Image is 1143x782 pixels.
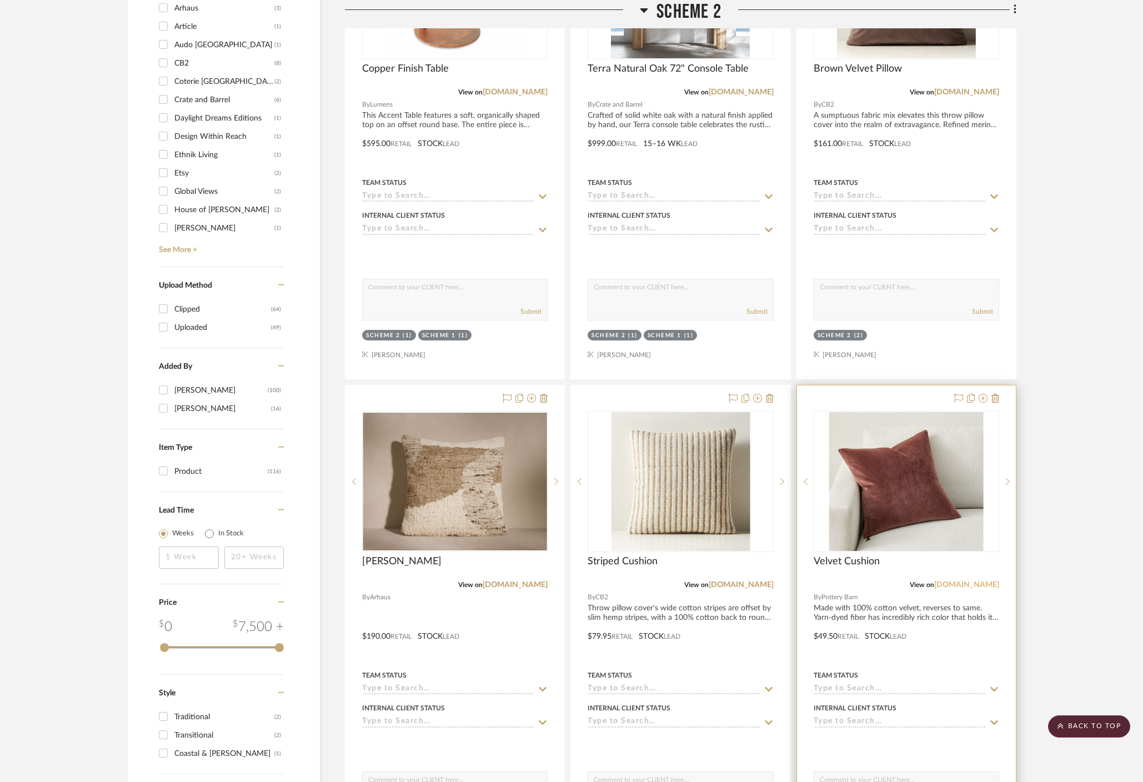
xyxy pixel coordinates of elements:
[174,463,268,480] div: Product
[174,300,271,318] div: Clipped
[934,581,999,589] a: [DOMAIN_NAME]
[814,717,986,728] input: Type to Search…
[814,703,896,713] div: Internal Client Status
[274,219,281,237] div: (1)
[591,332,625,340] div: Scheme 2
[268,382,281,399] div: (100)
[403,332,412,340] div: (1)
[233,617,284,637] div: 7,500 +
[588,555,658,568] span: Striped Cushion
[174,201,274,219] div: House of [PERSON_NAME]
[362,555,442,568] span: [PERSON_NAME]
[595,592,608,603] span: CB2
[362,717,534,728] input: Type to Search…
[520,307,542,317] button: Submit
[588,178,632,188] div: Team Status
[588,670,632,680] div: Team Status
[829,412,984,551] img: Velvet Cushion
[910,89,934,96] span: View on
[174,128,274,146] div: Design Within Reach
[363,412,547,552] div: 0
[746,307,768,317] button: Submit
[588,192,760,202] input: Type to Search…
[159,689,176,697] span: Style
[362,178,407,188] div: Team Status
[274,73,281,91] div: (2)
[934,88,999,96] a: [DOMAIN_NAME]
[159,363,192,370] span: Added By
[274,91,281,109] div: (6)
[370,592,390,603] span: Arhaus
[174,109,274,127] div: Daylight Dreams Editions
[174,745,274,763] div: Coastal & [PERSON_NAME]
[972,307,993,317] button: Submit
[814,412,999,552] div: 0
[814,210,896,220] div: Internal Client Status
[362,224,534,235] input: Type to Search…
[274,18,281,36] div: (1)
[271,300,281,318] div: (64)
[458,89,483,96] span: View on
[588,592,595,603] span: By
[588,717,760,728] input: Type to Search…
[854,332,864,340] div: (2)
[814,670,858,680] div: Team Status
[274,109,281,127] div: (1)
[174,183,274,200] div: Global Views
[648,332,681,340] div: Scheme 1
[628,332,638,340] div: (1)
[684,332,694,340] div: (1)
[274,183,281,200] div: (2)
[483,581,548,589] a: [DOMAIN_NAME]
[362,63,449,75] span: Copper Finish Table
[268,463,281,480] div: (116)
[814,555,880,568] span: Velvet Cushion
[159,444,192,452] span: Item Type
[814,99,821,110] span: By
[588,412,773,552] div: 0
[588,703,670,713] div: Internal Client Status
[422,332,456,340] div: Scheme 1
[362,210,445,220] div: Internal Client Status
[274,36,281,54] div: (1)
[821,592,858,603] span: Pottery Barn
[459,332,468,340] div: (1)
[218,528,244,539] label: In Stock
[588,63,749,75] span: Terra Natural Oak 72" Console Table
[274,201,281,219] div: (2)
[814,592,821,603] span: By
[814,178,858,188] div: Team Status
[910,582,934,588] span: View on
[174,708,274,726] div: Traditional
[370,99,393,110] span: Lumens
[814,224,986,235] input: Type to Search…
[821,99,834,110] span: CB2
[362,592,370,603] span: By
[595,99,643,110] span: Crate and Barrel
[458,582,483,588] span: View on
[818,332,851,340] div: Scheme 2
[588,684,760,695] input: Type to Search…
[271,400,281,418] div: (16)
[174,726,274,744] div: Transitional
[362,684,534,695] input: Type to Search…
[174,382,268,399] div: [PERSON_NAME]
[588,210,670,220] div: Internal Client Status
[174,219,274,237] div: [PERSON_NAME]
[174,164,274,182] div: Etsy
[159,282,212,289] span: Upload Method
[274,708,281,726] div: (2)
[271,319,281,337] div: (49)
[684,582,709,588] span: View on
[174,146,274,164] div: Ethnik Living
[362,192,534,202] input: Type to Search…
[224,547,284,569] input: 20+ Weeks
[1048,715,1130,738] scroll-to-top-button: BACK TO TOP
[588,224,760,235] input: Type to Search…
[274,164,281,182] div: (2)
[611,412,750,551] img: Striped Cushion
[814,63,902,75] span: Brown Velvet Pillow
[159,507,194,514] span: Lead Time
[274,745,281,763] div: (1)
[483,88,548,96] a: [DOMAIN_NAME]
